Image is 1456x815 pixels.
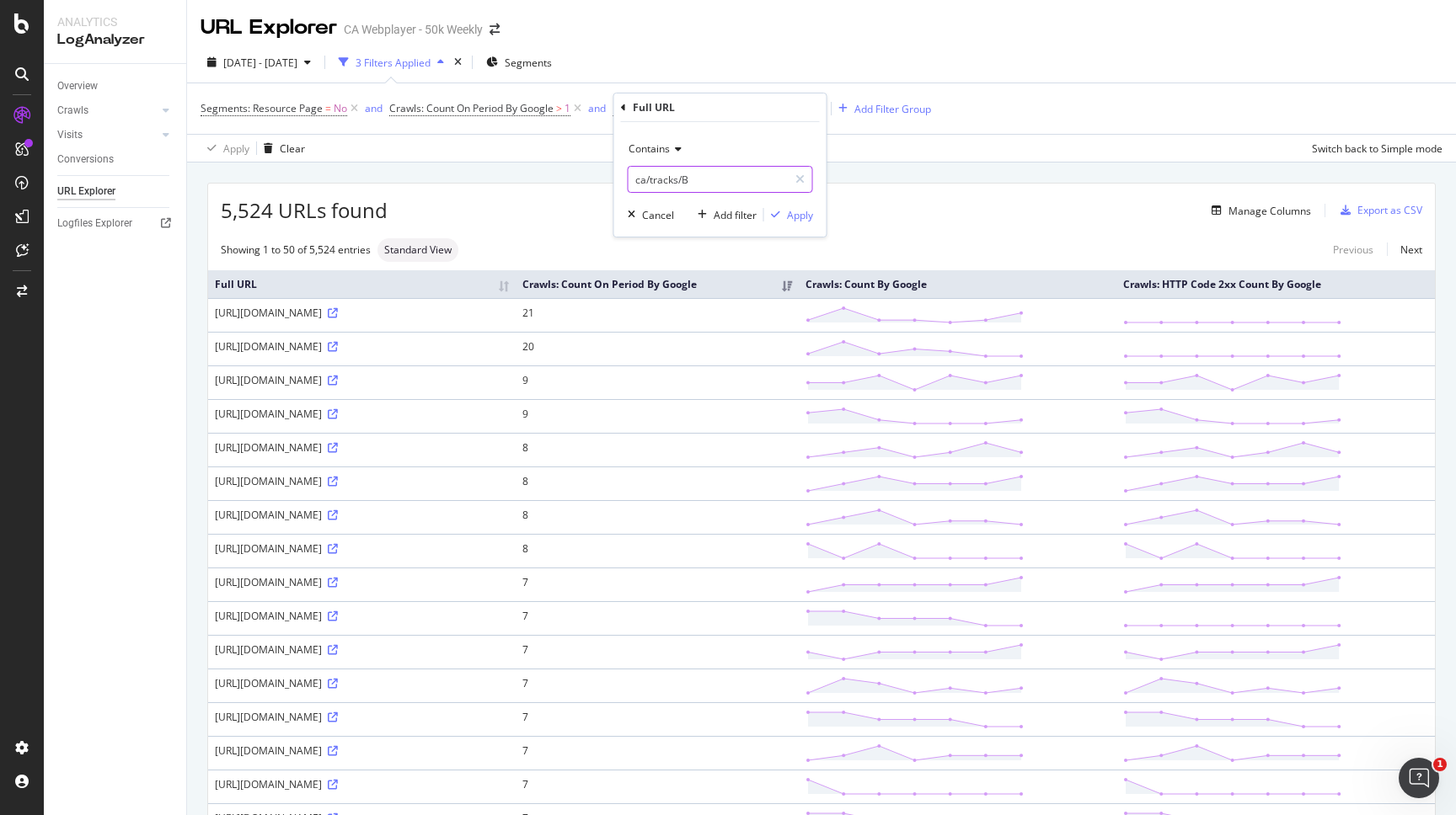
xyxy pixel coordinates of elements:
[1305,135,1443,162] button: Switch back to Simple mode
[505,56,552,70] span: Segments
[1116,270,1435,298] th: Crawls: HTTP Code 2xx Count By Google
[215,743,509,758] div: [URL][DOMAIN_NAME]
[215,642,509,657] div: [URL][DOMAIN_NAME]
[691,206,757,223] button: Add filter
[57,215,174,232] a: Logfiles Explorer
[57,126,83,144] div: Visits
[389,101,554,115] span: Crawls: Count On Period By Google
[516,298,799,332] td: 21
[479,49,559,76] button: Segments
[201,101,323,115] span: Segments: Resource Page
[516,601,799,635] td: 7
[516,270,799,298] th: Crawls: Count On Period By Google: activate to sort column ascending
[215,373,509,387] div: [URL][DOMAIN_NAME]
[57,30,173,50] div: LogAnalyzer
[57,151,174,168] a: Conversions
[516,365,799,399] td: 9
[221,242,371,257] div: Showing 1 to 50 of 5,524 entries
[208,270,516,298] th: Full URL: activate to sort column ascending
[490,24,500,35] div: arrow-right-arrow-left
[588,100,606,116] button: and
[257,135,305,162] button: Clear
[377,238,458,262] div: neutral label
[1433,758,1447,771] span: 1
[223,56,297,70] span: [DATE] - [DATE]
[516,635,799,669] td: 7
[516,534,799,567] td: 8
[223,141,249,156] div: Apply
[215,777,509,791] div: [URL][DOMAIN_NAME]
[334,97,347,120] span: No
[57,102,158,120] a: Crawls
[215,575,509,589] div: [URL][DOMAIN_NAME]
[215,440,509,455] div: [URL][DOMAIN_NAME]
[854,102,931,116] div: Add Filter Group
[344,21,483,38] div: CA Webplayer - 50k Weekly
[215,474,509,488] div: [URL][DOMAIN_NAME]
[764,206,813,223] button: Apply
[356,56,431,70] div: 3 Filters Applied
[365,100,383,116] button: and
[516,669,799,702] td: 7
[57,215,132,232] div: Logfiles Explorer
[221,196,388,225] span: 5,524 URLs found
[1312,141,1443,156] div: Switch back to Simple mode
[325,101,331,115] span: =
[621,206,674,223] button: Cancel
[629,141,670,156] span: Contains
[57,183,174,200] a: URL Explorer
[384,245,452,255] span: Standard View
[215,407,509,421] div: [URL][DOMAIN_NAME]
[714,208,757,222] div: Add filter
[516,433,799,466] td: 8
[516,567,799,601] td: 7
[215,676,509,690] div: [URL][DOMAIN_NAME]
[642,208,674,222] div: Cancel
[832,99,931,119] button: Add Filter Group
[516,736,799,770] td: 7
[57,183,115,200] div: URL Explorer
[57,77,98,95] div: Overview
[516,332,799,365] td: 20
[451,54,465,71] div: times
[787,208,813,222] div: Apply
[588,101,606,115] div: and
[1205,200,1311,221] button: Manage Columns
[215,609,509,623] div: [URL][DOMAIN_NAME]
[215,710,509,724] div: [URL][DOMAIN_NAME]
[1387,237,1422,262] a: Next
[57,77,174,95] a: Overview
[215,306,509,320] div: [URL][DOMAIN_NAME]
[565,97,570,120] span: 1
[201,13,337,42] div: URL Explorer
[332,49,451,76] button: 3 Filters Applied
[516,399,799,433] td: 9
[57,13,173,30] div: Analytics
[1334,197,1422,224] button: Export as CSV
[556,101,562,115] span: >
[516,702,799,736] td: 7
[215,541,509,556] div: [URL][DOMAIN_NAME]
[1357,203,1422,217] div: Export as CSV
[215,339,509,354] div: [URL][DOMAIN_NAME]
[365,101,383,115] div: and
[799,270,1117,298] th: Crawls: Count By Google
[215,508,509,522] div: [URL][DOMAIN_NAME]
[280,141,305,156] div: Clear
[1399,758,1439,798] iframe: Intercom live chat
[516,500,799,534] td: 8
[57,126,158,144] a: Visits
[633,100,675,115] div: Full URL
[1228,204,1311,218] div: Manage Columns
[201,49,318,76] button: [DATE] - [DATE]
[57,151,114,168] div: Conversions
[516,466,799,500] td: 8
[57,102,88,120] div: Crawls
[201,135,249,162] button: Apply
[516,770,799,803] td: 7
